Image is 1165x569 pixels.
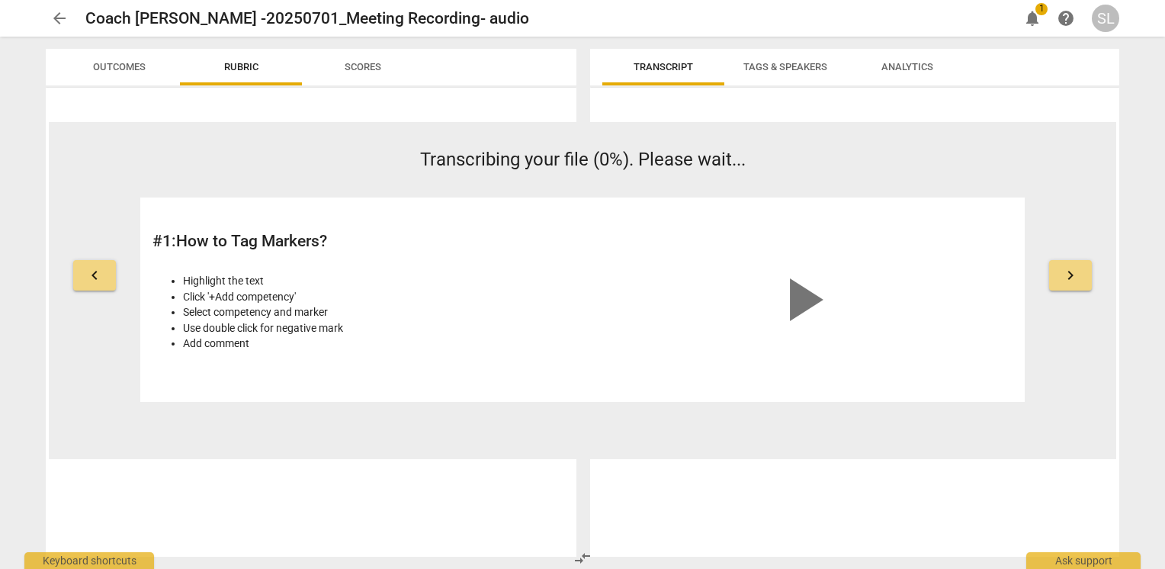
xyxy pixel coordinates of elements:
[85,266,104,284] span: keyboard_arrow_left
[1061,266,1080,284] span: keyboard_arrow_right
[1026,552,1141,569] div: Ask support
[634,61,693,72] span: Transcript
[881,61,933,72] span: Analytics
[1019,5,1046,32] button: Notifications
[50,9,69,27] span: arrow_back
[573,549,592,567] span: compare_arrows
[152,232,574,251] h2: # 1 : How to Tag Markers?
[183,289,574,305] li: Click '+Add competency'
[183,320,574,336] li: Use double click for negative mark
[743,61,827,72] span: Tags & Speakers
[420,149,746,170] span: Transcribing your file (0%). Please wait...
[1057,9,1075,27] span: help
[24,552,154,569] div: Keyboard shortcuts
[1092,5,1119,32] button: SL
[183,273,574,289] li: Highlight the text
[345,61,381,72] span: Scores
[85,9,529,28] h2: Coach [PERSON_NAME] -20250701_Meeting Recording- audio
[183,336,574,352] li: Add comment
[765,263,839,336] span: play_arrow
[1023,9,1041,27] span: notifications
[1035,3,1048,15] span: 1
[183,304,574,320] li: Select competency and marker
[1052,5,1080,32] a: Help
[93,61,146,72] span: Outcomes
[224,61,258,72] span: Rubric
